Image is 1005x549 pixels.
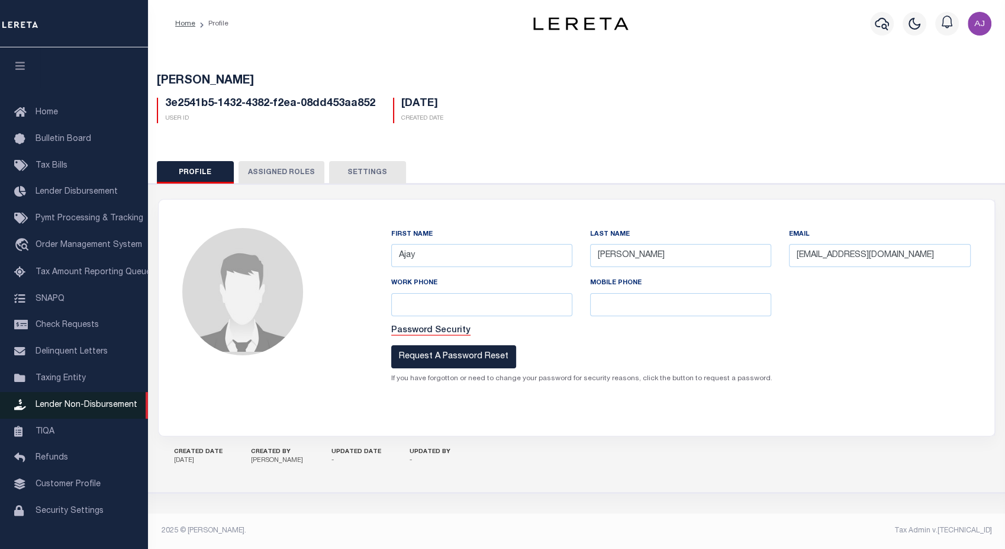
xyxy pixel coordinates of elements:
[14,238,33,253] i: travel_explore
[153,525,577,536] div: 2025 © [PERSON_NAME].
[195,18,228,29] li: Profile
[968,12,991,36] img: svg+xml;base64,PHN2ZyB4bWxucz0iaHR0cDovL3d3dy53My5vcmcvMjAwMC9zdmciIHBvaW50ZXItZXZlbnRzPSJub25lIi...
[410,448,450,456] h5: UPDATED BY
[391,373,971,384] p: If you have forgotton or need to change your password for security reasons, click the button to r...
[391,230,433,240] label: First Name
[331,448,381,456] h5: UPDATED DATE
[157,161,234,184] button: Profile
[331,456,381,466] p: -
[36,268,151,277] span: Tax Amount Reporting Queue
[533,17,628,30] img: logo-dark.svg
[590,230,630,240] label: Last Name
[36,454,68,462] span: Refunds
[401,98,443,111] h5: [DATE]
[36,294,65,303] span: SNAPQ
[36,214,143,223] span: Pymt Processing & Tracking
[239,161,324,184] button: Assigned Roles
[157,75,254,87] span: [PERSON_NAME]
[391,326,471,336] span: Password Security
[251,456,303,466] p: [PERSON_NAME]
[410,456,450,466] p: -
[165,98,375,111] h5: 3e2541b5-1432-4382-f2ea-08dd453aa852
[36,108,58,117] span: Home
[165,114,375,123] p: User Id
[174,456,223,466] p: [DATE]
[36,162,67,170] span: Tax Bills
[36,480,101,489] span: Customer Profile
[391,278,437,288] label: Work Phone
[36,241,142,249] span: Order Management System
[401,114,443,123] p: Created Date
[36,507,104,515] span: Security Settings
[36,321,99,329] span: Check Requests
[175,20,195,27] a: Home
[36,374,86,383] span: Taxing Entity
[789,230,810,240] label: Email
[329,161,406,184] button: Settings
[174,448,223,456] h5: CREATED DATE
[585,525,992,536] div: Tax Admin v.[TECHNICAL_ID]
[391,345,516,368] button: Request A Password Reset
[36,188,118,196] span: Lender Disbursement
[36,135,91,143] span: Bulletin Board
[251,448,303,456] h5: CREATED BY
[36,401,137,409] span: Lender Non-Disbursement
[590,278,642,288] label: Mobile Phone
[36,427,54,435] span: TIQA
[36,348,108,356] span: Delinquent Letters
